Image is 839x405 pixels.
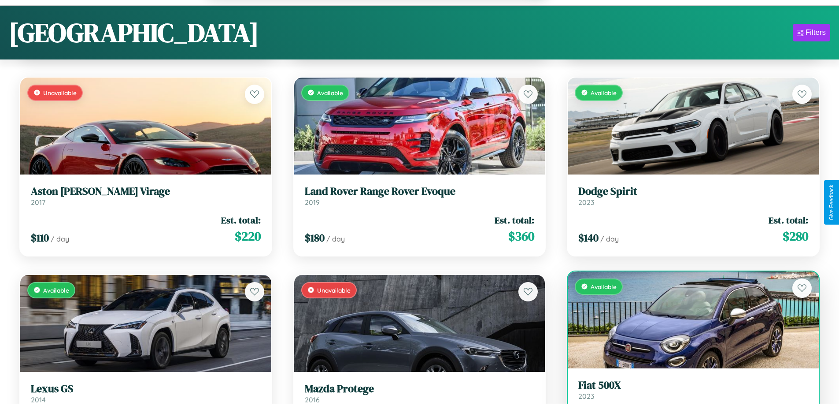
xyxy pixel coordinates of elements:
[51,234,69,243] span: / day
[578,392,594,401] span: 2023
[31,230,49,245] span: $ 110
[326,234,345,243] span: / day
[828,185,835,220] div: Give Feedback
[578,185,808,198] h3: Dodge Spirit
[221,214,261,227] span: Est. total:
[769,214,808,227] span: Est. total:
[317,286,351,294] span: Unavailable
[578,379,808,401] a: Fiat 500X2023
[508,227,534,245] span: $ 360
[305,198,320,207] span: 2019
[793,24,830,41] button: Filters
[305,230,325,245] span: $ 180
[578,185,808,207] a: Dodge Spirit2023
[495,214,534,227] span: Est. total:
[806,28,826,37] div: Filters
[305,383,535,404] a: Mazda Protege2016
[578,230,599,245] span: $ 140
[600,234,619,243] span: / day
[591,89,617,97] span: Available
[31,185,261,198] h3: Aston [PERSON_NAME] Virage
[31,383,261,404] a: Lexus GS2014
[31,395,46,404] span: 2014
[235,227,261,245] span: $ 220
[305,383,535,395] h3: Mazda Protege
[31,185,261,207] a: Aston [PERSON_NAME] Virage2017
[317,89,343,97] span: Available
[43,89,77,97] span: Unavailable
[305,395,320,404] span: 2016
[578,379,808,392] h3: Fiat 500X
[31,383,261,395] h3: Lexus GS
[305,185,535,198] h3: Land Rover Range Rover Evoque
[305,185,535,207] a: Land Rover Range Rover Evoque2019
[578,198,594,207] span: 2023
[43,286,69,294] span: Available
[591,283,617,290] span: Available
[31,198,45,207] span: 2017
[783,227,808,245] span: $ 280
[9,15,259,51] h1: [GEOGRAPHIC_DATA]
